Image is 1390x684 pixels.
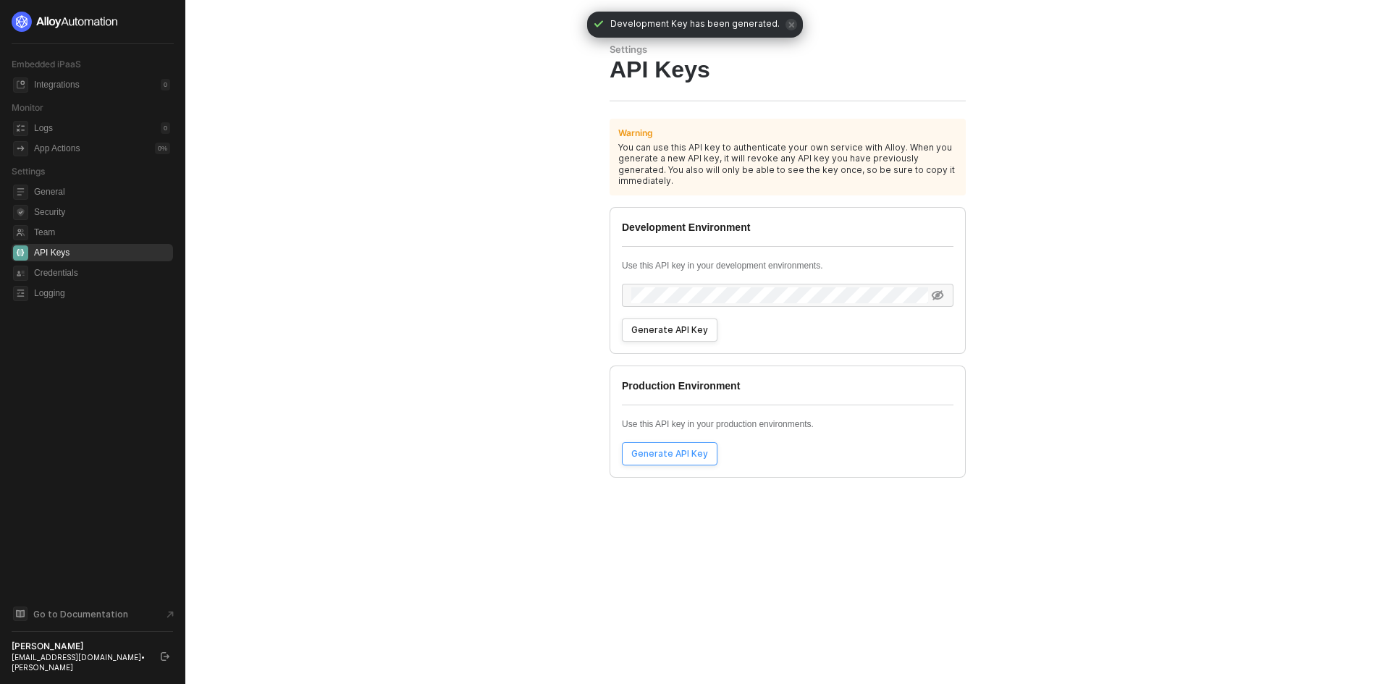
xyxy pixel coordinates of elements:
span: General [34,183,170,200]
button: Generate API Key [622,318,717,342]
span: api-key [13,245,28,261]
p: Use this API key in your production environments. [622,418,953,431]
span: security [13,205,28,220]
p: Use this API key in your development environments. [622,260,953,272]
div: 0 [161,122,170,134]
a: Knowledge Base [12,605,174,622]
div: Integrations [34,79,80,91]
div: Logs [34,122,53,135]
span: API Keys [34,244,170,261]
img: logo [12,12,119,32]
span: Go to Documentation [33,608,128,620]
div: 0 [161,79,170,90]
span: Settings [12,166,45,177]
div: [PERSON_NAME] [12,641,148,652]
span: logging [13,286,28,301]
span: icon-app-actions [13,141,28,156]
span: Logging [34,284,170,302]
span: credentials [13,266,28,281]
div: Settings [610,43,966,56]
a: logo [12,12,173,32]
button: Generate API Key [622,442,717,465]
span: documentation [13,607,28,621]
span: icon-logs [13,121,28,136]
div: Development Environment [622,220,953,246]
div: Generate API Key [631,324,708,336]
div: [EMAIL_ADDRESS][DOMAIN_NAME] • [PERSON_NAME] [12,652,148,672]
span: Embedded iPaaS [12,59,81,69]
span: Credentials [34,264,170,282]
div: App Actions [34,143,80,155]
span: logout [161,652,169,661]
span: integrations [13,77,28,93]
span: Monitor [12,102,43,113]
div: Warning [618,127,653,139]
span: icon-close [785,19,797,30]
span: Team [34,224,170,241]
span: icon-check [593,18,605,30]
div: 0 % [155,143,170,154]
span: Security [34,203,170,221]
span: Development Key has been generated. [610,17,780,32]
div: Generate API Key [631,448,708,460]
div: Production Environment [622,379,953,405]
span: document-arrow [163,607,177,622]
div: API Keys [610,56,966,83]
span: general [13,185,28,200]
span: team [13,225,28,240]
div: You can use this API key to authenticate your own service with Alloy. When you generate a new API... [618,142,957,187]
